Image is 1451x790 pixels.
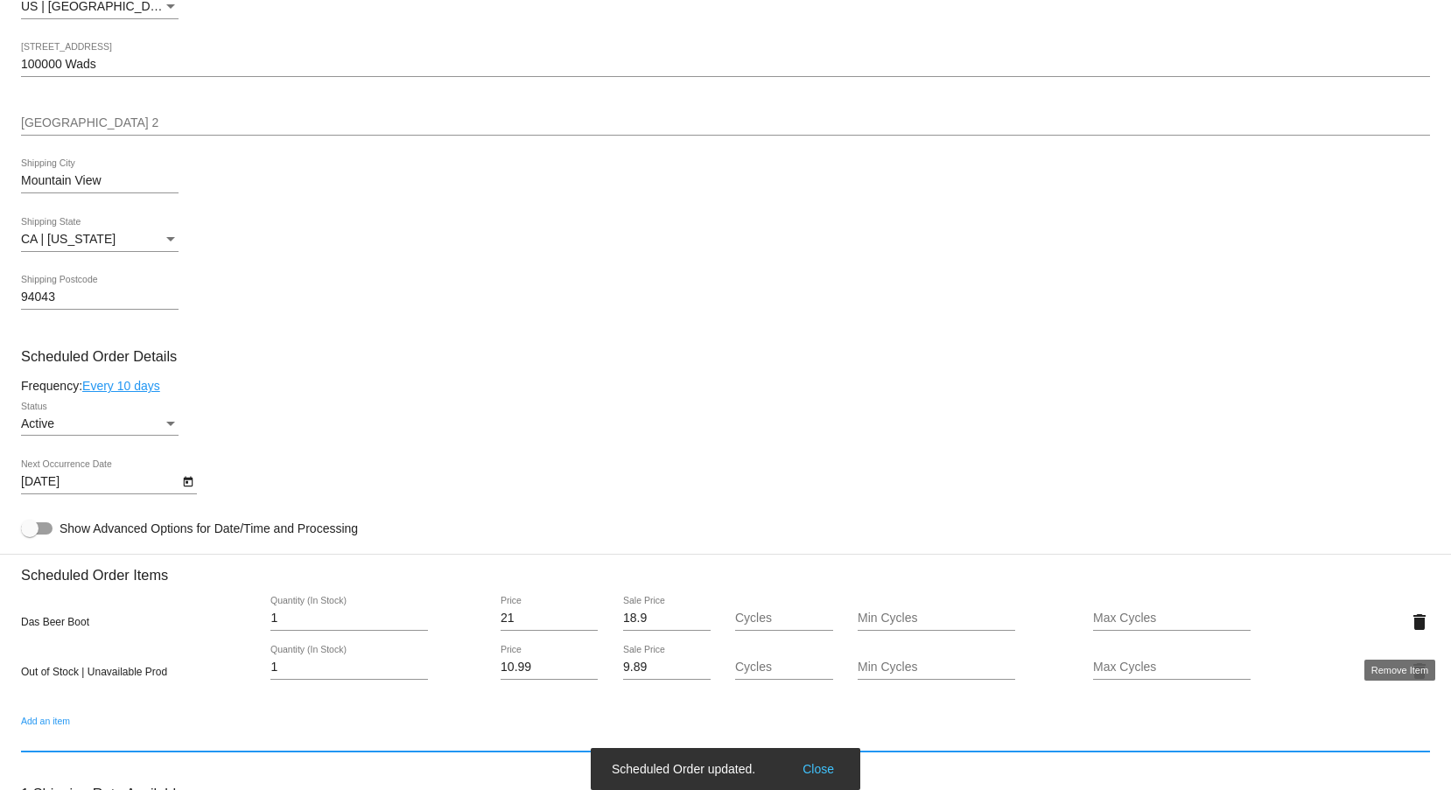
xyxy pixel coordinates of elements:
[21,554,1430,584] h3: Scheduled Order Items
[21,233,179,247] mat-select: Shipping State
[270,661,428,675] input: Quantity (In Stock)
[21,616,89,628] span: Das Beer Boot
[21,475,179,489] input: Next Occurrence Date
[735,661,832,675] input: Cycles
[21,58,1430,72] input: Shipping Street 1
[1093,612,1251,626] input: Max Cycles
[858,612,1015,626] input: Min Cycles
[612,760,839,778] simple-snack-bar: Scheduled Order updated.
[21,417,179,431] mat-select: Status
[858,661,1015,675] input: Min Cycles
[1409,661,1430,682] mat-icon: delete
[623,661,711,675] input: Sale Price
[21,416,54,430] span: Active
[82,379,160,393] a: Every 10 days
[60,520,358,537] span: Show Advanced Options for Date/Time and Processing
[623,612,711,626] input: Sale Price
[797,760,839,778] button: Close
[179,472,197,490] button: Open calendar
[21,174,179,188] input: Shipping City
[501,661,598,675] input: Price
[21,290,179,304] input: Shipping Postcode
[21,232,116,246] span: CA | [US_STATE]
[270,612,428,626] input: Quantity (In Stock)
[21,348,1430,365] h3: Scheduled Order Details
[21,379,1430,393] div: Frequency:
[1093,661,1251,675] input: Max Cycles
[735,612,832,626] input: Cycles
[1409,612,1430,633] mat-icon: delete
[21,732,1430,746] input: Add an item
[21,116,1430,130] input: Shipping Street 2
[21,666,167,678] span: Out of Stock | Unavailable Prod
[501,612,598,626] input: Price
